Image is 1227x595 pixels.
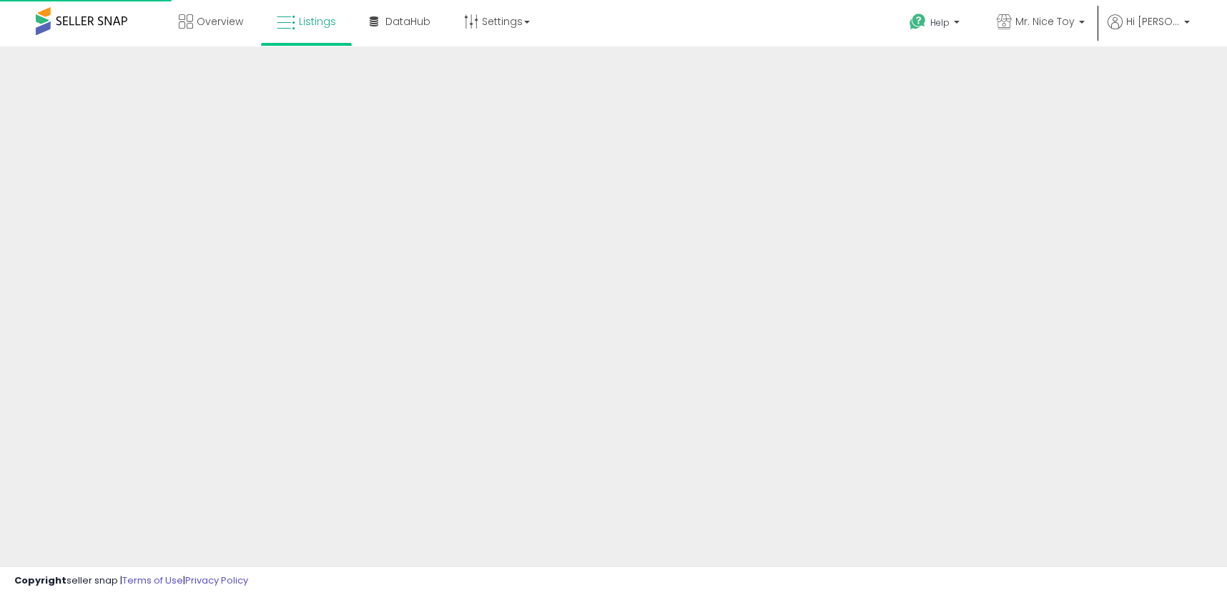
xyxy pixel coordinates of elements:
[909,13,927,31] i: Get Help
[122,574,183,587] a: Terms of Use
[385,14,430,29] span: DataHub
[930,16,950,29] span: Help
[1015,14,1075,29] span: Mr. Nice Toy
[14,574,66,587] strong: Copyright
[1126,14,1180,29] span: Hi [PERSON_NAME]
[185,574,248,587] a: Privacy Policy
[898,2,974,46] a: Help
[197,14,243,29] span: Overview
[1108,14,1190,46] a: Hi [PERSON_NAME]
[14,574,248,588] div: seller snap | |
[299,14,336,29] span: Listings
